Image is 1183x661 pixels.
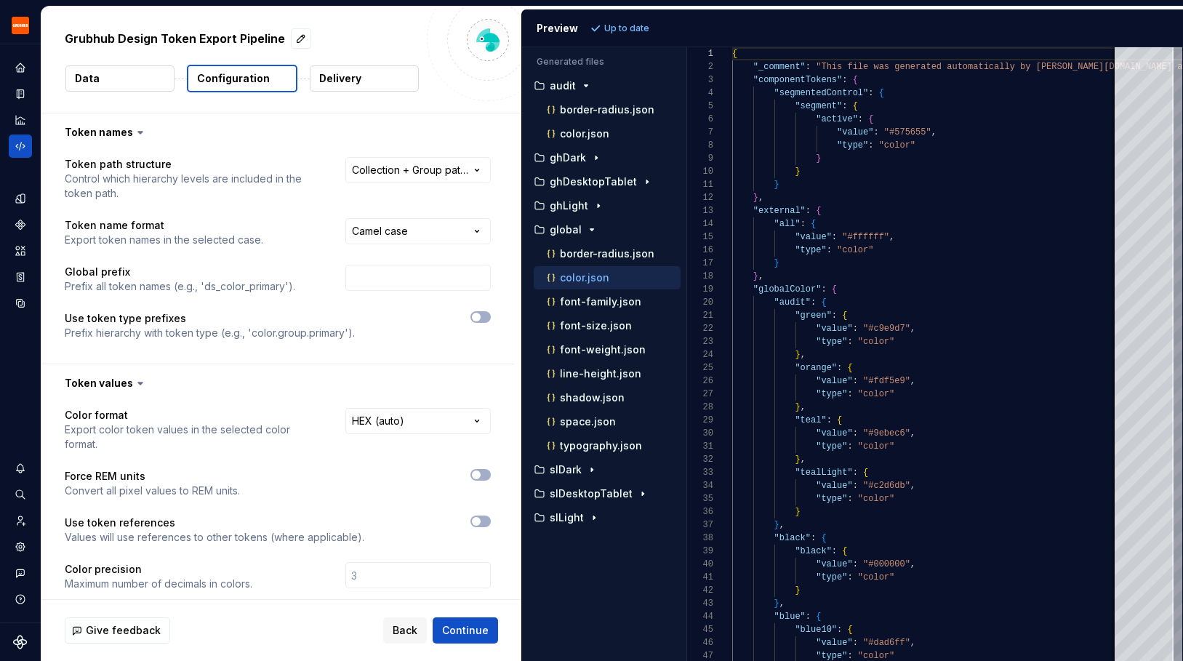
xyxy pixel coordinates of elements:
p: slDesktopTablet [550,488,633,500]
span: : [827,415,832,425]
span: { [837,415,842,425]
input: 3 [345,562,491,588]
span: } [795,167,801,177]
div: 41 [687,571,713,584]
p: Global prefix [65,265,295,279]
span: } [774,180,779,190]
span: : [811,297,816,308]
span: "blue" [774,612,806,622]
span: { [816,612,821,622]
span: "tealLight" [795,468,853,478]
p: slDark [550,464,582,476]
p: color.json [560,128,609,140]
span: Back [393,623,417,638]
span: { [816,206,821,216]
span: , [779,598,785,609]
span: : [874,127,879,137]
span: "color" [879,140,915,151]
span: : [842,101,847,111]
div: 32 [687,453,713,466]
div: Assets [9,239,32,263]
div: 43 [687,597,713,610]
div: 34 [687,479,713,492]
button: border-radius.json [534,102,681,118]
div: 27 [687,388,713,401]
span: : [848,494,853,504]
span: { [843,546,848,556]
span: "value" [816,324,852,334]
p: border-radius.json [560,104,654,116]
a: Invite team [9,509,32,532]
div: 28 [687,401,713,414]
span: : [848,337,853,347]
span: "type" [816,572,847,582]
div: 31 [687,440,713,453]
div: 44 [687,610,713,623]
a: Data sources [9,292,32,315]
span: } [795,585,801,596]
div: 46 [687,636,713,649]
span: "value" [795,232,832,242]
span: "#000000" [863,559,910,569]
span: : [811,533,816,543]
span: : [853,481,858,491]
button: color.json [534,270,681,286]
span: { [863,468,868,478]
div: Storybook stories [9,265,32,289]
div: 15 [687,231,713,244]
span: "color" [858,572,894,582]
span: , [910,559,915,569]
div: 22 [687,322,713,335]
p: Generated files [537,56,672,68]
span: : [848,572,853,582]
span: { [868,114,873,124]
p: Export token names in the selected case. [65,233,263,247]
span: } [795,454,801,465]
button: ghDesktopTablet [528,174,681,190]
span: , [910,638,915,648]
div: 4 [687,87,713,100]
span: "#dad6ff" [863,638,910,648]
span: "type" [816,389,847,399]
span: "type" [816,494,847,504]
span: : [869,140,874,151]
span: , [910,376,915,386]
button: slDark [528,462,681,478]
span: "type" [816,337,847,347]
a: Documentation [9,82,32,105]
button: slDesktopTablet [528,486,681,502]
span: "#c9e9d7" [863,324,910,334]
span: } [774,520,779,530]
span: { [811,219,816,229]
p: Color precision [65,562,252,577]
p: Prefix all token names (e.g., 'ds_color_primary'). [65,279,295,294]
span: "globalColor" [753,284,822,295]
p: font-weight.json [560,344,646,356]
span: : [842,75,847,85]
span: : [868,88,873,98]
a: Analytics [9,108,32,132]
a: Design tokens [9,187,32,210]
span: "value" [816,638,852,648]
div: Home [9,56,32,79]
a: Components [9,213,32,236]
button: Contact support [9,561,32,585]
p: Grubhub Design Token Export Pipeline [65,30,285,47]
button: typography.json [534,438,681,454]
span: { [822,297,827,308]
span: { [732,49,737,59]
span: Give feedback [86,623,161,638]
span: "value" [837,127,873,137]
button: Data [65,65,175,92]
span: "#ffffff" [843,232,890,242]
p: Up to date [604,23,649,34]
span: : [853,559,858,569]
p: Color format [65,408,319,422]
p: audit [550,80,576,92]
span: { [848,625,853,635]
span: "type" [816,441,847,452]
